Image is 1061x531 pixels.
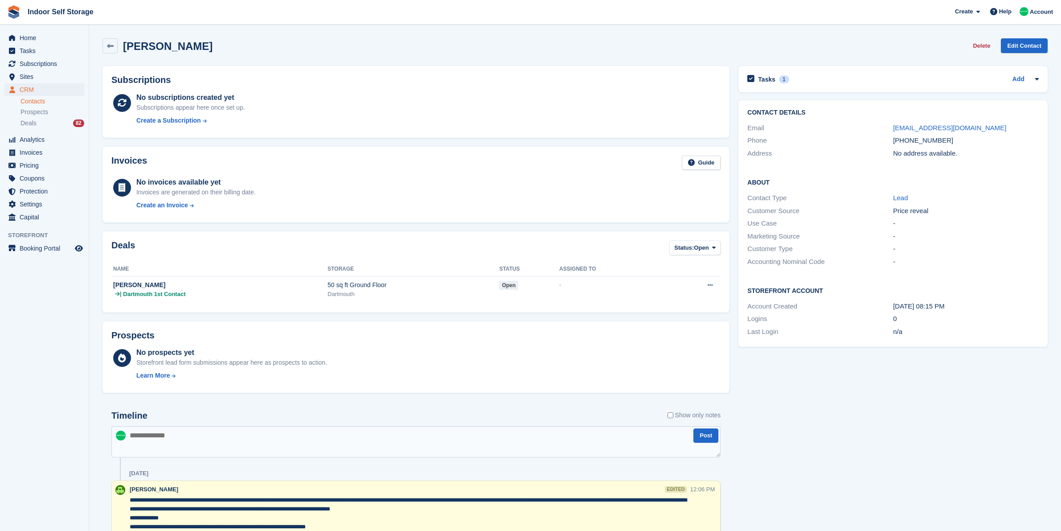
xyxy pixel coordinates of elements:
div: No subscriptions created yet [136,92,245,103]
a: Create an Invoice [136,201,256,210]
div: Address [747,148,893,159]
h2: [PERSON_NAME] [123,40,213,52]
span: Subscriptions [20,58,73,70]
a: menu [4,159,84,172]
a: Preview store [74,243,84,254]
div: Subscriptions appear here once set up. [136,103,245,112]
div: 50 sq ft Ground Floor [328,280,499,290]
a: Lead [893,194,908,202]
div: Storefront lead form submissions appear here as prospects to action. [136,358,327,367]
th: Name [111,262,328,276]
h2: Storefront Account [747,286,1039,295]
span: [PERSON_NAME] [130,486,178,493]
input: Show only notes [668,411,673,420]
a: Create a Subscription [136,116,245,125]
div: n/a [893,327,1039,337]
a: menu [4,211,84,223]
a: menu [4,242,84,255]
div: 12:06 PM [690,485,715,494]
div: Create a Subscription [136,116,201,125]
img: stora-icon-8386f47178a22dfd0bd8f6a31ec36ba5ce8667c1dd55bd0f319d3a0aa187defe.svg [7,5,20,19]
img: Helen Wilson [115,485,125,495]
div: Contact Type [747,193,893,203]
div: Customer Type [747,244,893,254]
h2: Invoices [111,156,147,170]
div: Account Created [747,301,893,312]
div: No prospects yet [136,347,327,358]
span: Status: [674,243,694,252]
a: menu [4,172,84,185]
div: 82 [73,119,84,127]
span: CRM [20,83,73,96]
a: Add [1012,74,1024,85]
div: 1 [779,75,789,83]
span: Pricing [20,159,73,172]
h2: Timeline [111,411,147,421]
a: Edit Contact [1001,38,1048,53]
div: - [893,231,1039,242]
div: [PHONE_NUMBER] [893,136,1039,146]
a: menu [4,146,84,159]
a: menu [4,83,84,96]
div: edited [665,486,686,493]
span: Protection [20,185,73,198]
div: Email [747,123,893,133]
div: Create an Invoice [136,201,188,210]
span: Create [955,7,973,16]
span: Home [20,32,73,44]
div: No invoices available yet [136,177,256,188]
span: Analytics [20,133,73,146]
a: Prospects [20,107,84,117]
a: Guide [682,156,721,170]
span: Deals [20,119,37,128]
div: Marketing Source [747,231,893,242]
img: Helen Nicholls [116,431,126,440]
a: menu [4,45,84,57]
a: Deals 82 [20,119,84,128]
button: Post [693,428,718,443]
span: Dartmouth 1st Contact [123,290,185,299]
th: Status [499,262,559,276]
span: Help [999,7,1012,16]
span: Capital [20,211,73,223]
a: Contacts [20,97,84,106]
span: open [499,281,518,290]
h2: Prospects [111,330,155,341]
span: Invoices [20,146,73,159]
img: Helen Nicholls [1020,7,1028,16]
span: Sites [20,70,73,83]
th: Assigned to [559,262,666,276]
span: | [120,290,121,299]
a: menu [4,32,84,44]
div: Price reveal [893,206,1039,216]
a: menu [4,185,84,198]
span: Tasks [20,45,73,57]
a: Learn More [136,371,327,380]
div: - [893,244,1039,254]
button: Status: Open [669,240,721,255]
div: - [893,218,1039,229]
h2: Tasks [758,75,775,83]
div: Logins [747,314,893,324]
span: Account [1030,8,1053,16]
div: Invoices are generated on their billing date. [136,188,256,197]
div: Dartmouth [328,290,499,299]
span: Open [694,243,709,252]
th: Storage [328,262,499,276]
h2: About [747,177,1039,186]
label: Show only notes [668,411,721,420]
a: menu [4,70,84,83]
a: Indoor Self Storage [24,4,97,19]
span: Settings [20,198,73,210]
div: Last Login [747,327,893,337]
div: - [893,257,1039,267]
div: Accounting Nominal Code [747,257,893,267]
div: Learn More [136,371,170,380]
div: No address available. [893,148,1039,159]
span: Storefront [8,231,89,240]
div: Use Case [747,218,893,229]
div: 0 [893,314,1039,324]
span: Coupons [20,172,73,185]
button: Delete [969,38,994,53]
a: menu [4,58,84,70]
